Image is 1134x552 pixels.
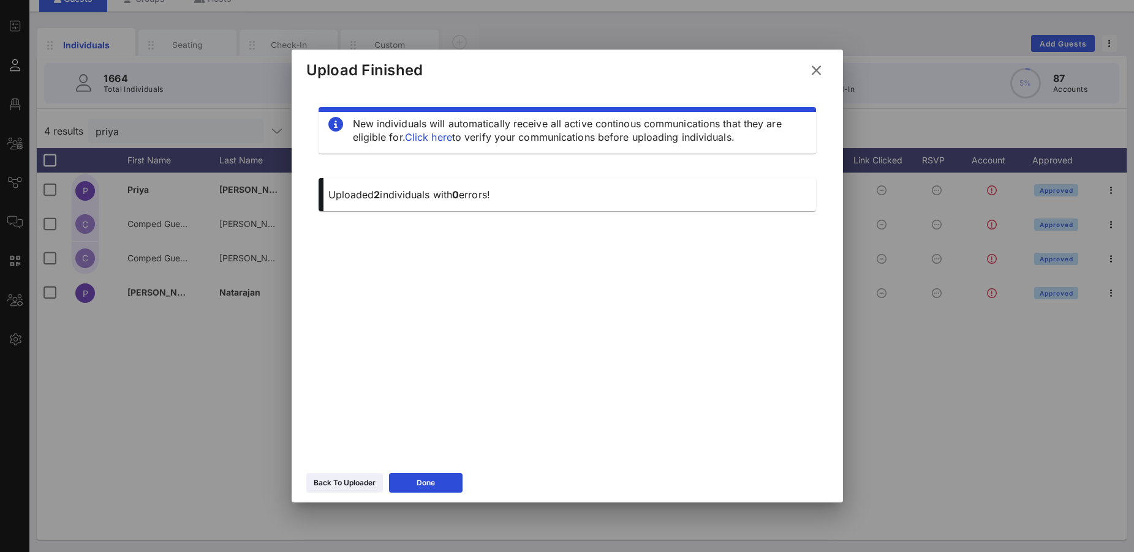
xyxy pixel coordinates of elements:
div: Back To Uploader [314,477,376,489]
button: Back To Uploader [306,473,383,493]
div: Done [417,477,435,489]
p: Uploaded individuals with errors! [328,188,806,201]
div: New individuals will automatically receive all active continous communications that they are elig... [353,117,806,144]
span: 2 [374,188,380,201]
a: Click here [405,131,452,143]
button: Done [389,473,463,493]
span: 0 [452,188,459,201]
div: Upload Finished [306,61,423,80]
